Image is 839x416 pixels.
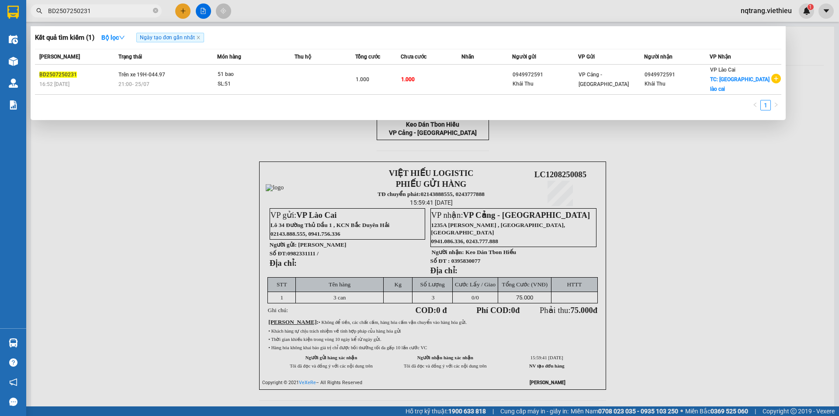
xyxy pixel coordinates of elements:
[39,72,77,78] span: BD2507250231
[9,100,18,110] img: solution-icon
[771,100,781,110] li: Next Page
[9,378,17,386] span: notification
[750,100,760,110] button: left
[513,79,578,89] div: Khải Thu
[9,79,18,88] img: warehouse-icon
[355,54,380,60] span: Tổng cước
[513,70,578,79] div: 0949972591
[9,57,18,66] img: warehouse-icon
[118,72,165,78] span: Trên xe 19H-044.97
[356,76,369,83] span: 1.000
[217,54,241,60] span: Món hàng
[773,102,779,107] span: right
[645,79,710,89] div: Khải Thu
[401,76,415,83] span: 1.000
[750,100,760,110] li: Previous Page
[9,35,18,44] img: warehouse-icon
[461,54,474,60] span: Nhãn
[761,100,770,110] a: 1
[118,81,149,87] span: 21:00 - 25/07
[579,72,629,87] span: VP Cảng - [GEOGRAPHIC_DATA]
[218,79,283,89] div: SL: 51
[752,102,758,107] span: left
[578,54,595,60] span: VP Gửi
[101,34,125,41] strong: Bộ lọc
[48,6,151,16] input: Tìm tên, số ĐT hoặc mã đơn
[710,67,735,73] span: VP Lào Cai
[710,54,731,60] span: VP Nhận
[196,35,201,40] span: close
[9,338,18,347] img: warehouse-icon
[9,358,17,367] span: question-circle
[771,100,781,110] button: right
[9,398,17,406] span: message
[35,33,94,42] h3: Kết quả tìm kiếm ( 1 )
[39,54,80,60] span: [PERSON_NAME]
[136,33,204,42] span: Ngày tạo đơn gần nhất
[710,76,770,92] span: TC: [GEOGRAPHIC_DATA] lào cai
[218,70,283,79] div: 51 bao
[760,100,771,110] li: 1
[771,74,781,83] span: plus-circle
[94,31,132,45] button: Bộ lọcdown
[153,8,158,13] span: close-circle
[153,7,158,15] span: close-circle
[645,70,710,79] div: 0949972591
[119,34,125,41] span: down
[644,54,673,60] span: Người nhận
[36,8,42,14] span: search
[512,54,536,60] span: Người gửi
[295,54,311,60] span: Thu hộ
[7,6,19,19] img: logo-vxr
[401,54,426,60] span: Chưa cước
[39,81,69,87] span: 16:52 [DATE]
[118,54,142,60] span: Trạng thái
